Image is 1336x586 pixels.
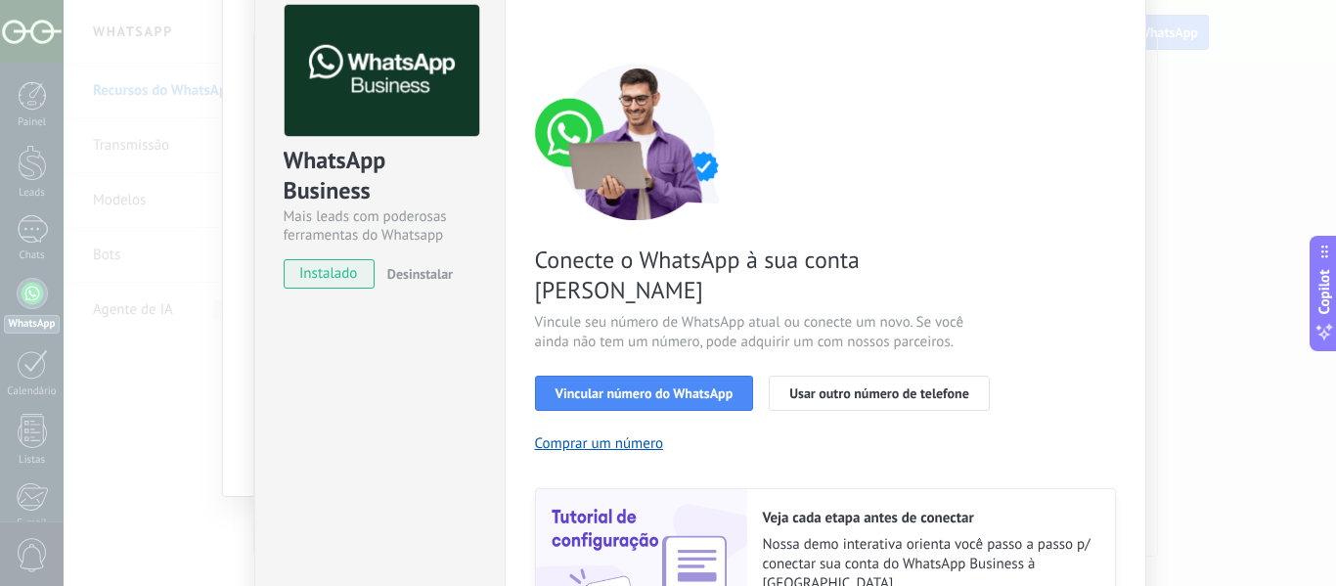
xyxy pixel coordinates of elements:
[763,509,1095,527] h2: Veja cada etapa antes de conectar
[1314,269,1334,314] span: Copilot
[387,265,453,283] span: Desinstalar
[284,207,476,245] div: Mais leads com poderosas ferramentas do Whatsapp
[789,386,969,400] span: Usar outro número de telefone
[285,5,479,137] img: logo_main.png
[285,259,374,289] span: instalado
[556,386,734,400] span: Vincular número do WhatsApp
[535,376,754,411] button: Vincular número do WhatsApp
[379,259,453,289] button: Desinstalar
[284,145,476,207] div: WhatsApp Business
[535,313,1001,352] span: Vincule seu número de WhatsApp atual ou conecte um novo. Se você ainda não tem um número, pode ad...
[535,434,664,453] button: Comprar um número
[535,245,1001,305] span: Conecte o WhatsApp à sua conta [PERSON_NAME]
[769,376,990,411] button: Usar outro número de telefone
[535,64,740,220] img: connect number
